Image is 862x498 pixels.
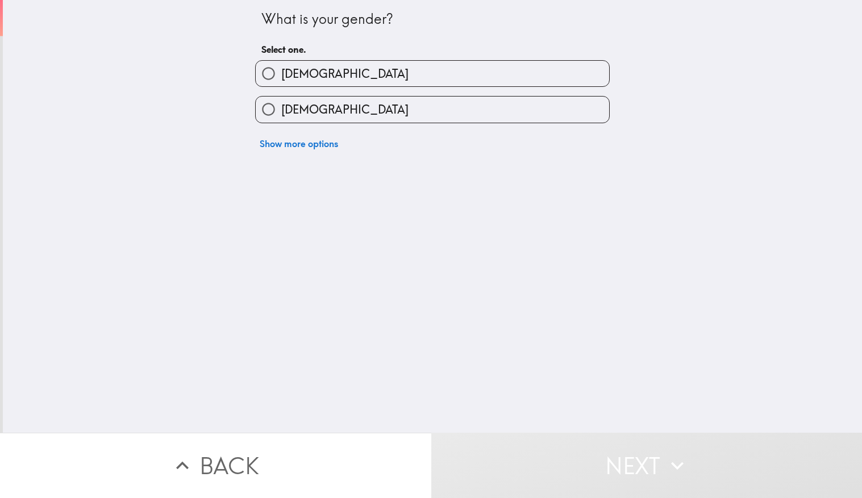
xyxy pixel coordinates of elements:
button: Show more options [255,132,343,155]
div: What is your gender? [261,10,603,29]
span: [DEMOGRAPHIC_DATA] [281,66,409,82]
button: [DEMOGRAPHIC_DATA] [256,97,609,122]
span: [DEMOGRAPHIC_DATA] [281,102,409,118]
h6: Select one. [261,43,603,56]
button: [DEMOGRAPHIC_DATA] [256,61,609,86]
